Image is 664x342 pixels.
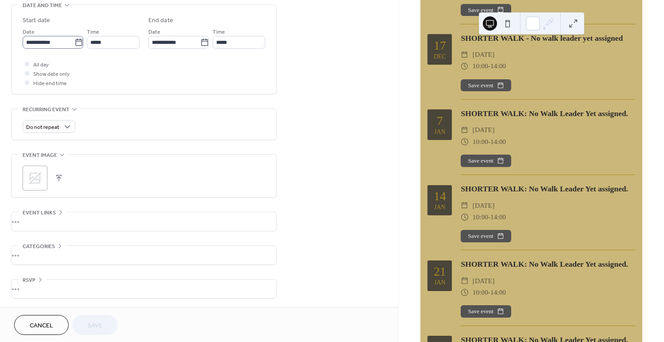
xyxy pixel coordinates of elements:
[461,183,635,194] div: SHORTER WALK: No Walk Leader Yet assigned.
[148,27,160,37] span: Date
[23,242,55,251] span: Categories
[490,211,506,223] span: 14:00
[490,60,506,72] span: 14:00
[12,246,276,264] div: •••
[434,190,446,202] div: 14
[473,211,488,223] span: 10:00
[12,212,276,231] div: •••
[26,122,59,132] span: Do not repeat
[213,27,225,37] span: Time
[490,136,506,148] span: 14:00
[437,115,443,127] div: 7
[461,287,469,298] div: ​
[473,124,495,136] span: [DATE]
[488,287,490,298] span: -
[33,70,70,79] span: Show date only
[461,124,469,136] div: ​
[461,136,469,148] div: ​
[461,275,469,287] div: ​
[461,155,511,167] button: Save event
[461,258,635,270] div: SHORTER WALK: No Walk Leader Yet assigned.
[434,204,445,210] div: Jan
[461,49,469,60] div: ​
[473,275,495,287] span: [DATE]
[461,32,635,44] div: SHORTER WALK - No walk leader yet assigned
[461,305,511,318] button: Save event
[461,60,469,72] div: ​
[461,108,635,119] div: SHORTER WALK: No Walk Leader Yet assigned.
[461,211,469,223] div: ​
[23,151,57,160] span: Event image
[12,280,276,298] div: •••
[33,79,67,88] span: Hide end time
[23,105,70,114] span: Recurring event
[461,4,511,16] button: Save event
[30,321,53,330] span: Cancel
[461,200,469,211] div: ​
[473,60,488,72] span: 10:00
[434,280,445,286] div: Jan
[473,287,488,298] span: 10:00
[434,54,446,60] div: Dec
[14,315,69,335] button: Cancel
[23,208,56,218] span: Event links
[23,276,35,285] span: RSVP
[488,136,490,148] span: -
[461,79,511,92] button: Save event
[473,49,495,60] span: [DATE]
[87,27,99,37] span: Time
[33,60,49,70] span: All day
[434,265,446,278] div: 21
[488,211,490,223] span: -
[148,16,173,25] div: End date
[23,27,35,37] span: Date
[488,60,490,72] span: -
[461,230,511,242] button: Save event
[473,136,488,148] span: 10:00
[434,39,446,52] div: 17
[473,200,495,211] span: [DATE]
[23,1,62,10] span: Date and time
[23,166,47,190] div: ;
[490,287,506,298] span: 14:00
[23,16,50,25] div: Start date
[434,129,445,135] div: Jan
